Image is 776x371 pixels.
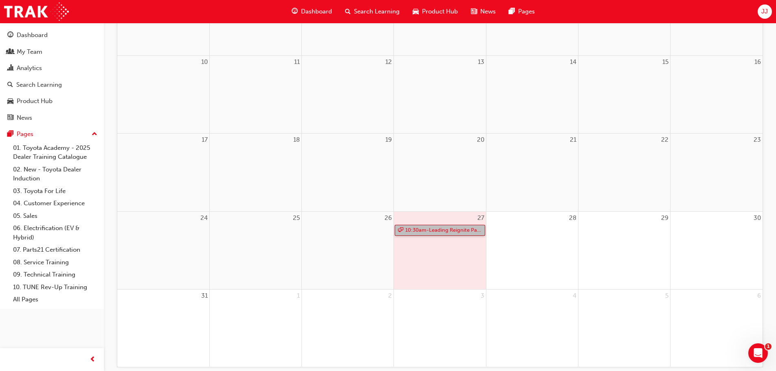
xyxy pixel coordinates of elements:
[200,290,209,302] a: August 31, 2025
[7,32,13,39] span: guage-icon
[17,31,48,40] div: Dashboard
[301,7,332,16] span: Dashboard
[10,163,101,185] a: 02. New - Toyota Dealer Induction
[3,77,101,92] a: Search Learning
[3,61,101,76] a: Analytics
[285,3,339,20] a: guage-iconDashboard
[670,134,763,211] td: August 23, 2025
[345,7,351,17] span: search-icon
[476,212,486,224] a: August 27, 2025
[761,7,768,16] span: JJ
[7,48,13,56] span: people-icon
[471,7,477,17] span: news-icon
[578,211,670,289] td: August 29, 2025
[413,7,419,17] span: car-icon
[486,134,578,211] td: August 21, 2025
[3,127,101,142] button: Pages
[17,64,42,73] div: Analytics
[486,56,578,134] td: August 14, 2025
[475,134,486,146] a: August 20, 2025
[90,355,96,365] span: prev-icon
[117,56,209,134] td: August 10, 2025
[486,211,578,289] td: August 28, 2025
[670,211,763,289] td: August 30, 2025
[480,7,496,16] span: News
[659,212,670,224] a: August 29, 2025
[7,131,13,138] span: pages-icon
[670,290,763,367] td: September 6, 2025
[578,290,670,367] td: September 5, 2025
[394,56,486,134] td: August 13, 2025
[7,81,13,89] span: search-icon
[292,56,301,68] a: August 11, 2025
[10,281,101,294] a: 10. TUNE Rev-Up Training
[661,56,670,68] a: August 15, 2025
[199,212,209,224] a: August 24, 2025
[209,290,301,367] td: September 1, 2025
[209,211,301,289] td: August 25, 2025
[117,134,209,211] td: August 17, 2025
[3,110,101,125] a: News
[765,343,772,350] span: 1
[3,28,101,43] a: Dashboard
[7,114,13,122] span: news-icon
[4,2,69,21] a: Trak
[384,56,393,68] a: August 12, 2025
[659,134,670,146] a: August 22, 2025
[3,44,101,59] a: My Team
[3,94,101,109] a: Product Hub
[302,211,394,289] td: August 26, 2025
[479,290,486,302] a: September 3, 2025
[518,7,535,16] span: Pages
[291,212,301,224] a: August 25, 2025
[387,290,393,302] a: September 2, 2025
[302,134,394,211] td: August 19, 2025
[7,65,13,72] span: chart-icon
[295,290,301,302] a: September 1, 2025
[10,268,101,281] a: 09. Technical Training
[753,56,763,68] a: August 16, 2025
[752,212,763,224] a: August 30, 2025
[117,290,209,367] td: August 31, 2025
[10,244,101,256] a: 07. Parts21 Certification
[578,134,670,211] td: August 22, 2025
[3,26,101,127] button: DashboardMy TeamAnalyticsSearch LearningProduct HubNews
[17,97,53,106] div: Product Hub
[509,7,515,17] span: pages-icon
[664,290,670,302] a: September 5, 2025
[10,222,101,244] a: 06. Electrification (EV & Hybrid)
[10,142,101,163] a: 01. Toyota Academy - 2025 Dealer Training Catalogue
[394,290,486,367] td: September 3, 2025
[758,4,772,19] button: JJ
[302,290,394,367] td: September 2, 2025
[756,290,763,302] a: September 6, 2025
[17,47,42,57] div: My Team
[752,134,763,146] a: August 23, 2025
[17,130,33,139] div: Pages
[476,56,486,68] a: August 13, 2025
[209,134,301,211] td: August 18, 2025
[568,56,578,68] a: August 14, 2025
[302,56,394,134] td: August 12, 2025
[486,290,578,367] td: September 4, 2025
[384,134,393,146] a: August 19, 2025
[7,98,13,105] span: car-icon
[394,134,486,211] td: August 20, 2025
[200,56,209,68] a: August 10, 2025
[10,293,101,306] a: All Pages
[422,7,458,16] span: Product Hub
[292,134,301,146] a: August 18, 2025
[10,197,101,210] a: 04. Customer Experience
[10,210,101,222] a: 05. Sales
[394,211,486,289] td: August 27, 2025
[670,56,763,134] td: August 16, 2025
[502,3,541,20] a: pages-iconPages
[10,256,101,269] a: 08. Service Training
[17,113,32,123] div: News
[200,134,209,146] a: August 17, 2025
[92,129,97,140] span: up-icon
[292,7,298,17] span: guage-icon
[10,185,101,198] a: 03. Toyota For Life
[748,343,768,363] iframe: Intercom live chat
